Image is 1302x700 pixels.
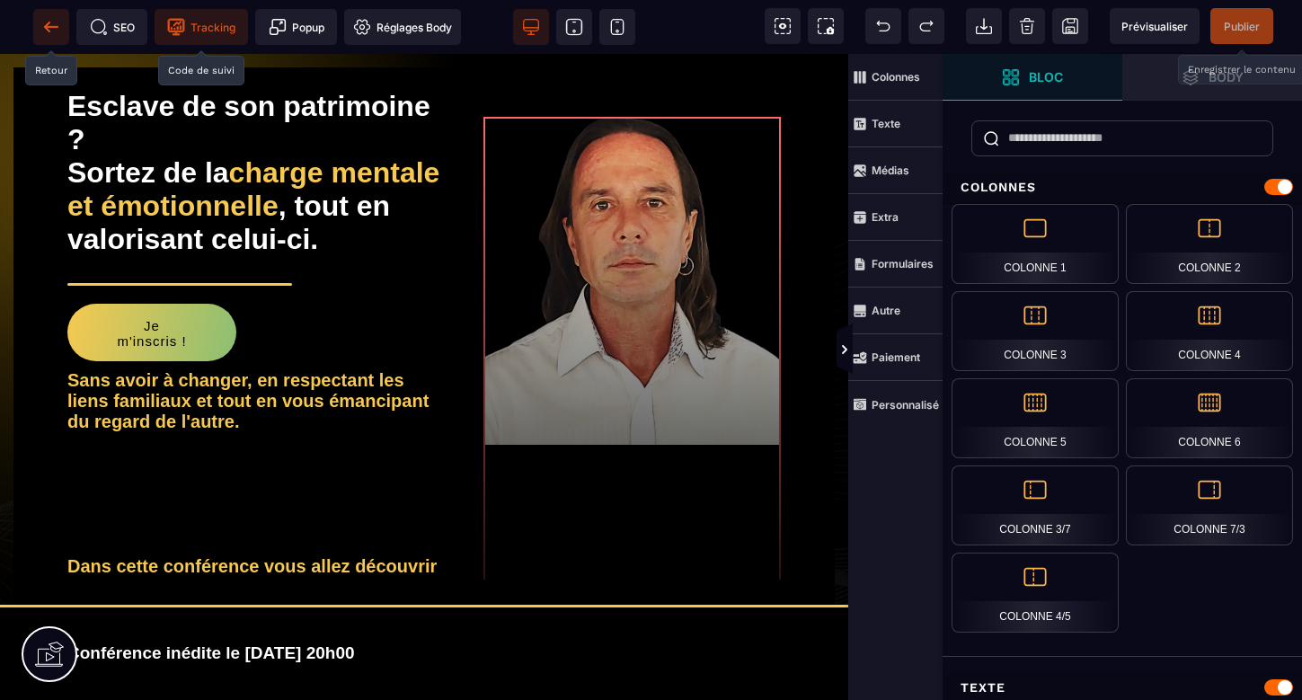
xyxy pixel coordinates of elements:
span: Rétablir [908,8,944,44]
span: Personnalisé [848,381,943,428]
span: Voir les composants [765,8,801,44]
span: Enregistrer [1052,8,1088,44]
div: Sortez de la , tout en valorisant celui-ci. [67,102,443,202]
span: Défaire [865,8,901,44]
strong: Personnalisé [872,398,939,412]
span: Importer [966,8,1002,44]
strong: Formulaires [872,257,934,270]
span: Popup [269,18,324,36]
span: SEO [90,18,135,36]
strong: Paiement [872,350,920,364]
span: Autre [848,288,943,334]
span: Afficher les vues [943,323,961,377]
span: Voir mobile [599,9,635,45]
span: Formulaires [848,241,943,288]
span: Voir bureau [513,9,549,45]
span: Enregistrer le contenu [1210,8,1273,44]
img: 5a0d73b3e35282f08eb33354dc48696d_20250830_092415.png [483,63,781,616]
div: Colonne 7/3 [1126,465,1293,545]
span: Aperçu [1110,8,1200,44]
span: Médias [848,147,943,194]
span: Créer une alerte modale [255,9,337,45]
div: Colonne 1 [952,204,1119,284]
strong: Médias [872,164,909,177]
span: charge mentale et émotionnelle [67,102,447,168]
span: Ouvrir les blocs [943,54,1122,101]
div: Colonne 4/5 [952,553,1119,633]
strong: Bloc [1029,70,1063,84]
div: Colonnes [943,171,1302,204]
span: Extra [848,194,943,241]
div: Esclave de son patrimoine ? [67,36,443,102]
span: Paiement [848,334,943,381]
span: Colonnes [848,54,943,101]
span: Retour [33,9,69,45]
span: Prévisualiser [1121,20,1188,33]
div: Colonne 6 [1126,378,1293,458]
span: Nettoyage [1009,8,1045,44]
strong: Autre [872,304,900,317]
span: Voir tablette [556,9,592,45]
span: Ouvrir les calques [1122,54,1302,101]
span: Favicon [344,9,461,45]
span: Métadata SEO [76,9,147,45]
div: Colonne 3/7 [952,465,1119,545]
button: Je m'inscris ! [67,250,236,307]
strong: Colonnes [872,70,920,84]
span: Publier [1224,20,1260,33]
div: Colonne 5 [952,378,1119,458]
div: Sans avoir à changer, en respectant les liens familiaux et tout en vous émancipant du regard de l... [67,316,443,544]
span: Code de suivi [155,9,248,45]
h2: Conférence inédite le [DATE] 20h00 [67,580,781,619]
div: Colonne 2 [1126,204,1293,284]
strong: Texte [872,117,900,130]
strong: Extra [872,210,899,224]
span: Capture d'écran [808,8,844,44]
div: Colonne 3 [952,291,1119,371]
span: Texte [848,101,943,147]
div: Colonne 4 [1126,291,1293,371]
span: Tracking [167,18,235,36]
span: Réglages Body [353,18,452,36]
